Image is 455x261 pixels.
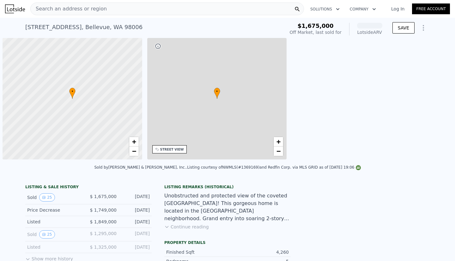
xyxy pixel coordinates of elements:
div: Property details [164,240,291,245]
div: STREET VIEW [160,147,184,152]
span: • [214,89,220,94]
span: Search an address or region [31,5,107,13]
span: + [276,138,281,146]
button: Solutions [305,3,345,15]
a: Free Account [412,3,450,14]
div: 4,260 [227,249,289,255]
div: Listing Remarks (Historical) [164,184,291,190]
div: Sold [27,193,83,202]
div: Listed [27,244,83,250]
a: Zoom in [274,137,283,146]
div: [STREET_ADDRESS] , Bellevue , WA 98006 [25,23,143,32]
span: + [132,138,136,146]
a: Log In [384,6,412,12]
button: Show Options [417,22,430,34]
span: $ 1,295,000 [90,231,117,236]
div: Off Market, last sold for [290,29,342,35]
div: [DATE] [122,207,150,213]
span: − [276,147,281,155]
div: Price Decrease [27,207,83,213]
span: $ 1,849,000 [90,219,117,224]
div: Listing courtesy of NWMLS (#1369169) and Redfin Corp. via MLS GRID as of [DATE] 19:06 [187,165,361,170]
span: − [132,147,136,155]
div: Unobstructed and protected view of the coveted [GEOGRAPHIC_DATA]! This gorgeous home is located i... [164,192,291,222]
button: View historical data [39,230,55,239]
a: Zoom out [274,146,283,156]
a: Zoom out [129,146,139,156]
span: $ 1,749,000 [90,208,117,213]
div: Lotside ARV [357,29,382,35]
span: $ 1,325,000 [90,245,117,250]
div: Finished Sqft [166,249,227,255]
button: Company [345,3,381,15]
div: LISTING & SALE HISTORY [25,184,152,191]
a: Zoom in [129,137,139,146]
div: [DATE] [122,230,150,239]
button: View historical data [39,193,55,202]
div: Listed [27,219,83,225]
div: [DATE] [122,193,150,202]
div: • [69,88,76,99]
div: • [214,88,220,99]
div: [DATE] [122,244,150,250]
div: Sold [27,230,83,239]
button: SAVE [392,22,415,34]
div: [DATE] [122,219,150,225]
button: Continue reading [164,224,209,230]
div: Sold by [PERSON_NAME] & [PERSON_NAME], Inc. . [94,165,187,170]
img: NWMLS Logo [356,165,361,170]
span: • [69,89,76,94]
span: $ 1,675,000 [90,194,117,199]
span: $1,675,000 [298,22,334,29]
img: Lotside [5,4,25,13]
